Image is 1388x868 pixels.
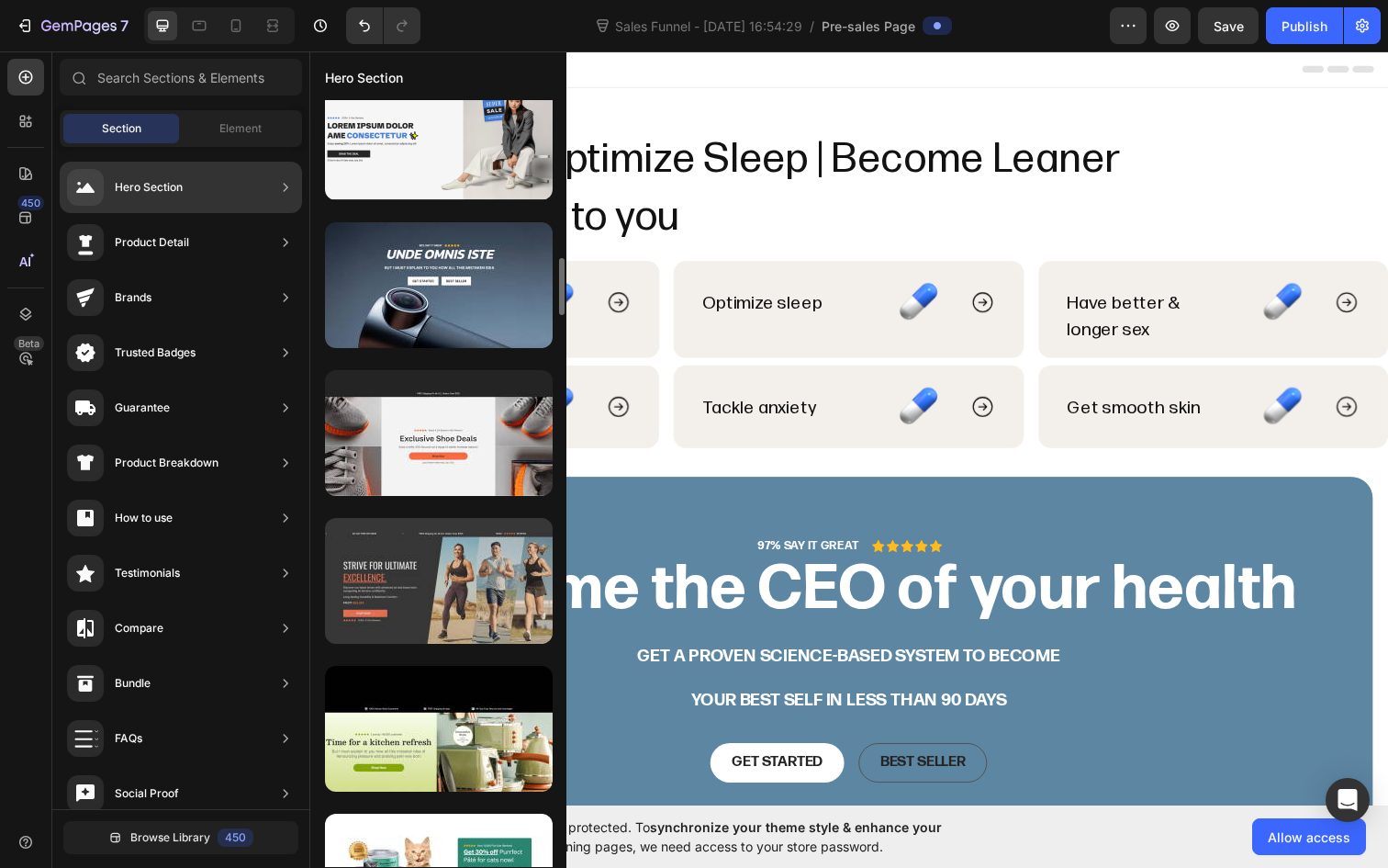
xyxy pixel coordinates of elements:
[611,17,806,36] span: Sales Funnel - [DATE] 16:54:29
[115,344,196,362] div: Trusted Badges
[115,784,179,803] div: Social Proof
[115,619,163,637] div: Compare
[1268,828,1350,847] span: Allow access
[1252,818,1366,855] button: Allow access
[115,454,218,472] div: Product Breakdown
[346,7,420,44] div: Undo/Redo
[17,196,44,210] div: 450
[115,564,180,582] div: Testimonials
[431,717,524,737] div: Get started
[335,607,767,628] strong: Get a Proven Science-Based System to become
[759,335,950,378] h2: Get smooth skin
[130,829,210,846] span: Browse Library
[427,817,1013,856] span: Your page is password protected. To when designing pages, we need access to your store password.
[15,335,206,378] h2: Boost energy
[7,7,137,44] button: 7
[115,178,183,197] div: Hero Section
[966,341,1024,384] img: gempages_580780299344937897-2369fcfb-8fad-458e-ad56-013313eba47e.webp
[583,717,670,737] div: Best Seller
[63,821,298,854] button: Browse Library450
[759,229,950,299] h2: Have better & longer sex
[390,652,712,673] strong: Your Best Self in Less than 90 days
[1326,778,1370,822] div: Open Intercom Messenger
[1282,17,1327,36] div: Publish
[14,336,44,351] div: Beta
[115,399,170,417] div: Guarantee
[115,288,151,307] div: Brands
[966,234,1024,277] img: gempages_580780299344937897-2369fcfb-8fad-458e-ad56-013313eba47e.webp
[120,15,129,37] p: 7
[386,335,577,378] h2: Tackle anxiety
[1266,7,1343,44] button: Publish
[15,82,1087,141] h2: Better sex | Optimize Sleep | Become Leaner
[427,819,942,854] span: synchronize your theme style & enhance your experience
[221,234,278,277] img: gempages_580780299344937897-2369fcfb-8fad-458e-ad56-013313eba47e.webp
[593,341,650,384] img: gempages_580780299344937897-2369fcfb-8fad-458e-ad56-013313eba47e.webp
[822,17,915,36] span: Pre-sales Page
[386,229,577,271] h2: Optimize sleep
[15,141,1087,199] h2: personalized to you
[15,229,206,271] h2: Become Leaner
[593,234,650,277] img: gempages_580780299344937897-2369fcfb-8fad-458e-ad56-013313eba47e.webp
[409,706,546,748] button: Get started
[458,498,562,513] p: 97% SAY IT GREAT
[102,120,141,137] span: Section
[115,729,142,748] div: FAQs
[810,17,814,36] span: /
[1198,7,1259,44] button: Save
[1214,18,1244,34] span: Save
[60,59,302,96] input: Search Sections & Elements
[115,233,189,252] div: Product Detail
[219,120,262,137] span: Element
[561,706,692,748] button: Best Seller
[115,674,151,693] div: Bundle
[221,341,278,384] img: gempages_580780299344937897-2369fcfb-8fad-458e-ad56-013313eba47e.webp
[218,829,253,847] div: 450
[29,515,1072,583] h2: Become the CEO of your health
[115,509,173,527] div: How to use
[309,51,1388,806] iframe: Design area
